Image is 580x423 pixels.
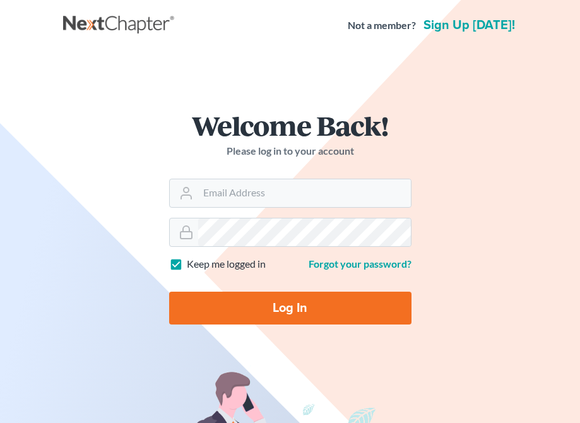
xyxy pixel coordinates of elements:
[169,144,411,158] p: Please log in to your account
[169,112,411,139] h1: Welcome Back!
[348,18,416,33] strong: Not a member?
[421,19,518,32] a: Sign up [DATE]!
[309,258,411,270] a: Forgot your password?
[169,292,411,325] input: Log In
[198,179,411,207] input: Email Address
[187,257,266,271] label: Keep me logged in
